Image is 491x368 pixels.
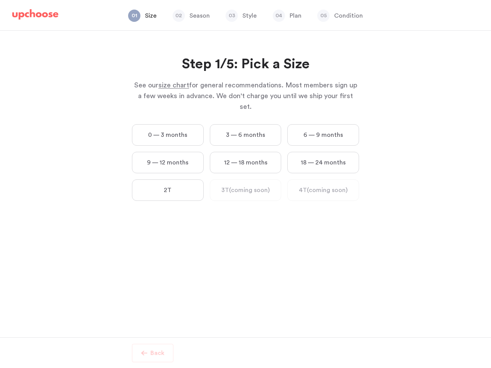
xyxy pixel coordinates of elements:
span: 01 [128,10,140,22]
a: UpChoose [12,9,58,23]
label: 18 — 24 months [287,152,359,173]
p: Style [242,11,257,20]
span: 02 [173,10,185,22]
h2: Step 1/5: Pick a Size [132,55,359,74]
span: 03 [226,10,238,22]
label: 2T [132,179,204,201]
label: 12 — 18 months [210,152,282,173]
span: 05 [317,10,330,22]
p: Condition [334,11,363,20]
span: 04 [273,10,285,22]
p: Back [150,348,165,358]
p: Plan [290,11,302,20]
img: UpChoose [12,9,58,20]
label: 6 — 9 months [287,124,359,146]
label: 0 — 3 months [132,124,204,146]
span: size chart [158,82,189,89]
label: 3 — 6 months [210,124,282,146]
p: See our for general recommendations. Most members sign up a few weeks in advance. We don't charge... [132,80,359,112]
label: 4T (coming soon) [287,179,359,201]
label: 9 — 12 months [132,152,204,173]
button: Back [132,344,173,362]
label: 3T (coming soon) [210,179,282,201]
p: Season [189,11,210,20]
p: Size [145,11,157,20]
